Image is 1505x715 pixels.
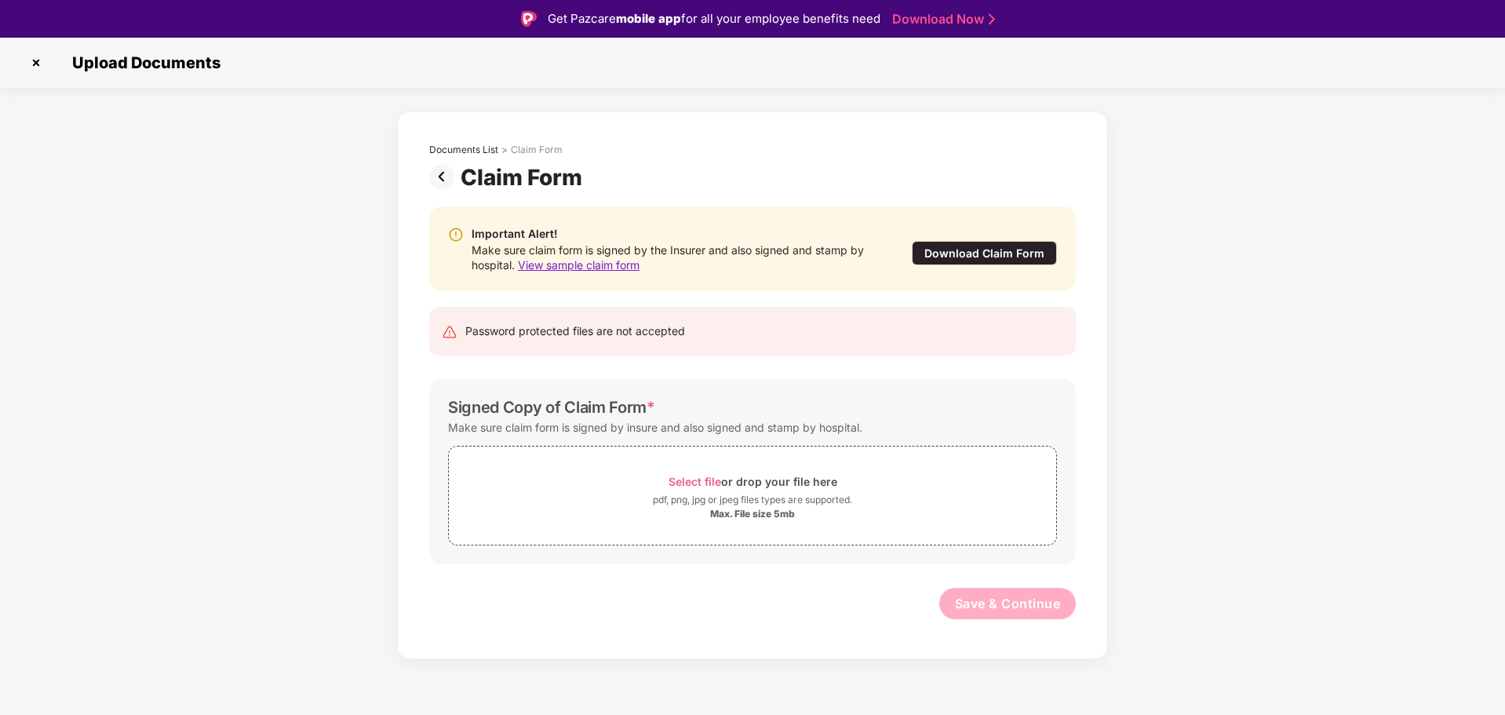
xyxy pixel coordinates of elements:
div: Signed Copy of Claim Form [448,398,655,417]
div: Password protected files are not accepted [465,323,685,340]
img: svg+xml;base64,PHN2ZyB4bWxucz0iaHR0cDovL3d3dy53My5vcmcvMjAwMC9zdmciIHdpZHRoPSIyNCIgaGVpZ2h0PSIyNC... [442,324,457,340]
img: svg+xml;base64,PHN2ZyBpZD0iQ3Jvc3MtMzJ4MzIiIHhtbG5zPSJodHRwOi8vd3d3LnczLm9yZy8yMDAwL3N2ZyIgd2lkdG... [24,50,49,75]
img: svg+xml;base64,PHN2ZyBpZD0iV2FybmluZ18tXzIweDIwIiBkYXRhLW5hbWU9Ildhcm5pbmcgLSAyMHgyMCIgeG1sbnM9Im... [448,227,464,243]
div: Max. File size 5mb [710,508,795,520]
div: Download Claim Form [912,241,1057,265]
div: pdf, png, jpg or jpeg files types are supported. [653,492,852,508]
span: Upload Documents [56,53,228,72]
div: Documents List [429,144,498,156]
div: > [501,144,508,156]
div: Get Pazcare for all your employee benefits need [548,9,880,28]
strong: mobile app [616,11,681,26]
div: or drop your file here [669,471,837,492]
div: Important Alert! [472,225,880,243]
span: View sample claim form [518,258,640,272]
div: Make sure claim form is signed by insure and also signed and stamp by hospital. [448,417,862,438]
a: Download Now [892,11,990,27]
button: Save & Continue [939,588,1077,619]
div: Claim Form [461,164,589,191]
span: Select fileor drop your file herepdf, png, jpg or jpeg files types are supported.Max. File size 5mb [449,458,1056,533]
div: Make sure claim form is signed by the Insurer and also signed and stamp by hospital. [472,243,880,272]
img: Logo [521,11,537,27]
img: Stroke [989,11,995,27]
span: Select file [669,475,721,488]
div: Claim Form [511,144,563,156]
img: svg+xml;base64,PHN2ZyBpZD0iUHJldi0zMngzMiIgeG1sbnM9Imh0dHA6Ly93d3cudzMub3JnLzIwMDAvc3ZnIiB3aWR0aD... [429,164,461,189]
